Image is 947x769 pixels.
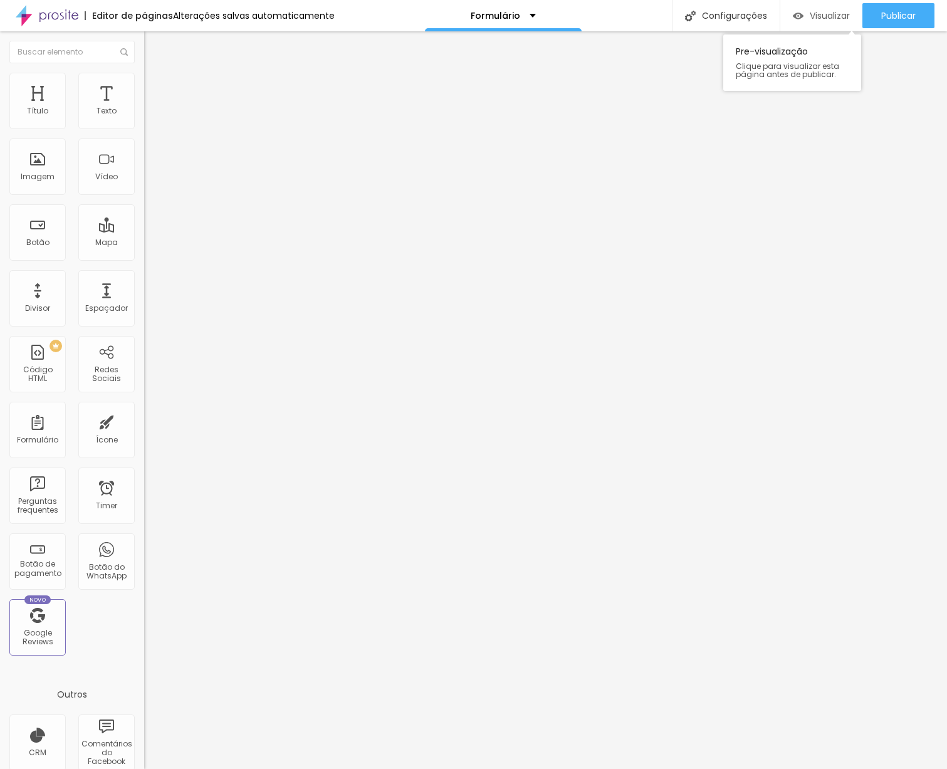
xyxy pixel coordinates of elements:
[862,3,934,28] button: Publicar
[120,48,128,56] img: Icone
[13,365,62,384] div: Código HTML
[881,11,916,21] span: Publicar
[29,748,46,757] div: CRM
[96,501,117,510] div: Timer
[471,11,520,20] p: Formulário
[144,31,947,769] iframe: Editor
[780,3,862,28] button: Visualizar
[85,304,128,313] div: Espaçador
[13,560,62,578] div: Botão de pagamento
[96,436,118,444] div: Ícone
[173,11,335,20] div: Alterações salvas automaticamente
[17,436,58,444] div: Formulário
[13,629,62,647] div: Google Reviews
[95,238,118,247] div: Mapa
[95,172,118,181] div: Vídeo
[793,11,803,21] img: view-1.svg
[21,172,55,181] div: Imagem
[736,62,849,78] span: Clique para visualizar esta página antes de publicar.
[85,11,173,20] div: Editor de páginas
[810,11,850,21] span: Visualizar
[97,107,117,115] div: Texto
[25,304,50,313] div: Divisor
[81,365,131,384] div: Redes Sociais
[24,595,51,604] div: Novo
[26,238,50,247] div: Botão
[81,740,131,766] div: Comentários do Facebook
[13,497,62,515] div: Perguntas frequentes
[27,107,48,115] div: Título
[81,563,131,581] div: Botão do WhatsApp
[723,34,861,91] div: Pre-visualização
[685,11,696,21] img: Icone
[9,41,135,63] input: Buscar elemento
